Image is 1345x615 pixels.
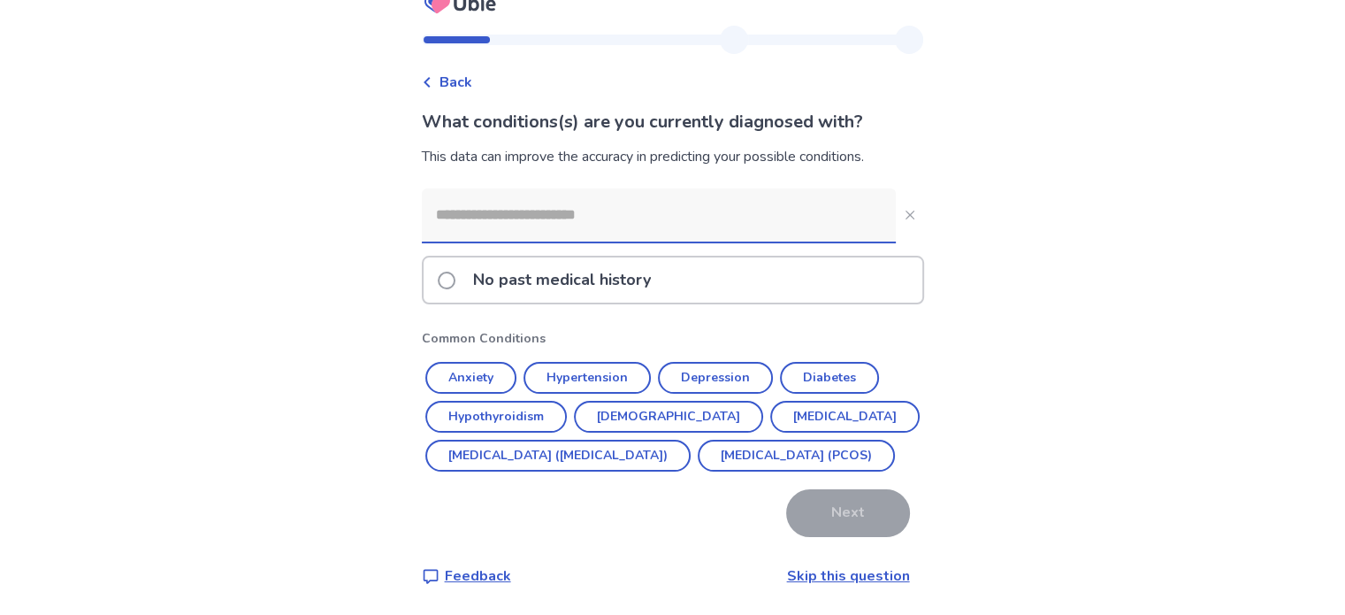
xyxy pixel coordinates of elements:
[658,362,773,394] button: Depression
[786,489,910,537] button: Next
[422,188,896,242] input: Close
[523,362,651,394] button: Hypertension
[787,566,910,586] a: Skip this question
[425,401,567,433] button: Hypothyroidism
[770,401,920,433] button: [MEDICAL_DATA]
[425,362,516,394] button: Anxiety
[698,440,895,472] button: [MEDICAL_DATA] (PCOS)
[780,362,879,394] button: Diabetes
[896,201,924,229] button: Close
[574,401,763,433] button: [DEMOGRAPHIC_DATA]
[422,109,924,135] p: What conditions(s) are you currently diagnosed with?
[439,72,472,93] span: Back
[422,146,924,167] div: This data can improve the accuracy in predicting your possible conditions.
[422,329,924,348] p: Common Conditions
[462,258,661,303] p: No past medical history
[445,565,511,587] p: Feedback
[425,440,691,472] button: [MEDICAL_DATA] ([MEDICAL_DATA])
[422,565,511,587] a: Feedback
